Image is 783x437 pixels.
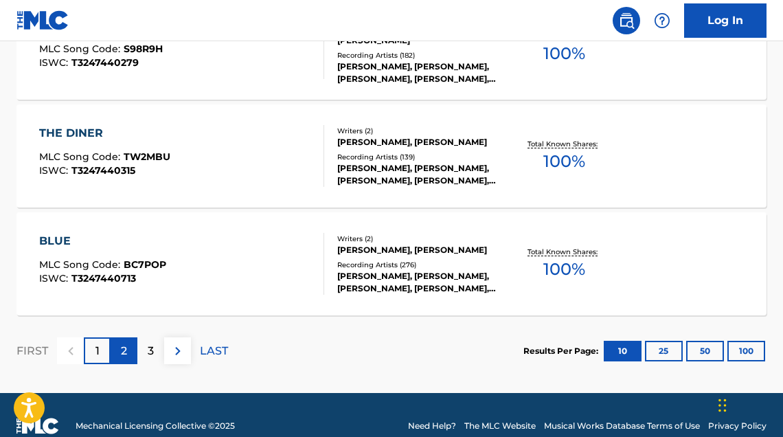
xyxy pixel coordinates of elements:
img: logo [16,418,59,434]
span: MLC Song Code : [39,150,124,163]
div: Writers ( 2 ) [337,126,502,136]
span: Mechanical Licensing Collective © 2025 [76,420,235,432]
div: [PERSON_NAME], [PERSON_NAME] [337,244,502,256]
div: [PERSON_NAME], [PERSON_NAME], [PERSON_NAME], [PERSON_NAME], [PERSON_NAME] [337,60,502,85]
span: T3247440713 [71,272,136,284]
div: [PERSON_NAME], [PERSON_NAME], [PERSON_NAME], [PERSON_NAME], [PERSON_NAME] [337,162,502,187]
div: BLUE [39,233,166,249]
span: TW2MBU [124,150,170,163]
p: Total Known Shares: [527,139,601,149]
div: [PERSON_NAME], [PERSON_NAME] [337,136,502,148]
a: Privacy Policy [708,420,767,432]
div: Writers ( 2 ) [337,234,502,244]
div: Recording Artists ( 276 ) [337,260,502,270]
img: search [618,12,635,29]
button: 100 [727,341,765,361]
button: 50 [686,341,724,361]
p: Results Per Page: [523,345,602,357]
iframe: Chat Widget [714,371,783,437]
a: Need Help? [408,420,456,432]
span: MLC Song Code : [39,43,124,55]
div: Recording Artists ( 182 ) [337,50,502,60]
span: 100 % [543,41,585,66]
span: S98R9H [124,43,163,55]
a: Musical Works Database Terms of Use [544,420,700,432]
p: 1 [95,343,100,359]
img: right [170,343,186,359]
span: MLC Song Code : [39,258,124,271]
div: THE DINER [39,125,170,142]
span: BC7POP [124,258,166,271]
div: [PERSON_NAME], [PERSON_NAME], [PERSON_NAME], [PERSON_NAME], [PERSON_NAME] [337,270,502,295]
img: help [654,12,670,29]
span: T3247440315 [71,164,135,177]
a: THE DINERMLC Song Code:TW2MBUISWC:T3247440315Writers (2)[PERSON_NAME], [PERSON_NAME]Recording Art... [16,104,767,208]
span: 100 % [543,149,585,174]
span: T3247440279 [71,56,139,69]
p: FIRST [16,343,48,359]
p: 3 [148,343,154,359]
span: 100 % [543,257,585,282]
div: Drag [718,385,727,426]
a: BLUEMLC Song Code:BC7POPISWC:T3247440713Writers (2)[PERSON_NAME], [PERSON_NAME]Recording Artists ... [16,212,767,315]
a: Public Search [613,7,640,34]
p: LAST [200,343,228,359]
a: The MLC Website [464,420,536,432]
span: ISWC : [39,272,71,284]
button: 10 [604,341,642,361]
div: Help [648,7,676,34]
p: Total Known Shares: [527,247,601,257]
img: MLC Logo [16,10,69,30]
span: ISWC : [39,164,71,177]
div: Recording Artists ( 139 ) [337,152,502,162]
span: ISWC : [39,56,71,69]
button: 25 [645,341,683,361]
a: Log In [684,3,767,38]
p: 2 [121,343,127,359]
